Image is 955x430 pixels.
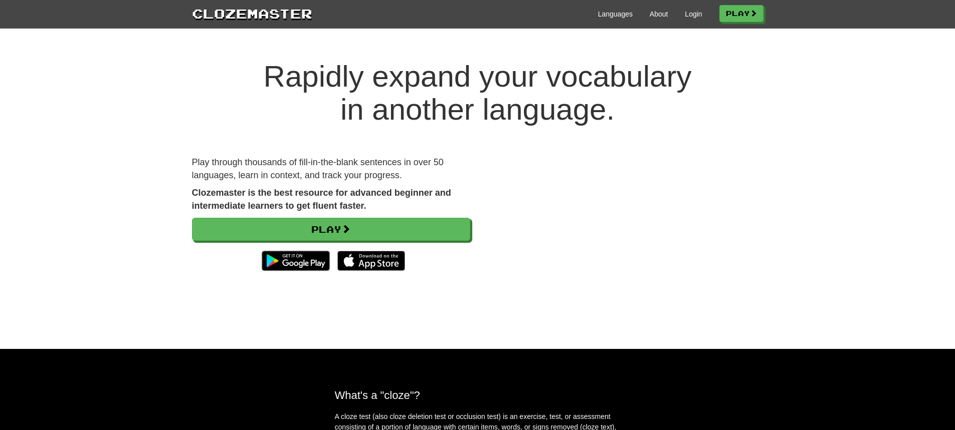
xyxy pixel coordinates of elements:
img: Get it on Google Play [257,246,334,276]
a: Play [719,5,763,22]
a: Login [685,9,702,19]
strong: Clozemaster is the best resource for advanced beginner and intermediate learners to get fluent fa... [192,188,451,211]
a: About [650,9,668,19]
a: Languages [598,9,633,19]
p: Play through thousands of fill-in-the-blank sentences in over 50 languages, learn in context, and... [192,156,470,182]
img: Download_on_the_App_Store_Badge_US-UK_135x40-25178aeef6eb6b83b96f5f2d004eda3bffbb37122de64afbaef7... [337,251,405,271]
a: Clozemaster [192,4,312,23]
h2: What's a "cloze"? [335,389,621,401]
a: Play [192,218,470,241]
